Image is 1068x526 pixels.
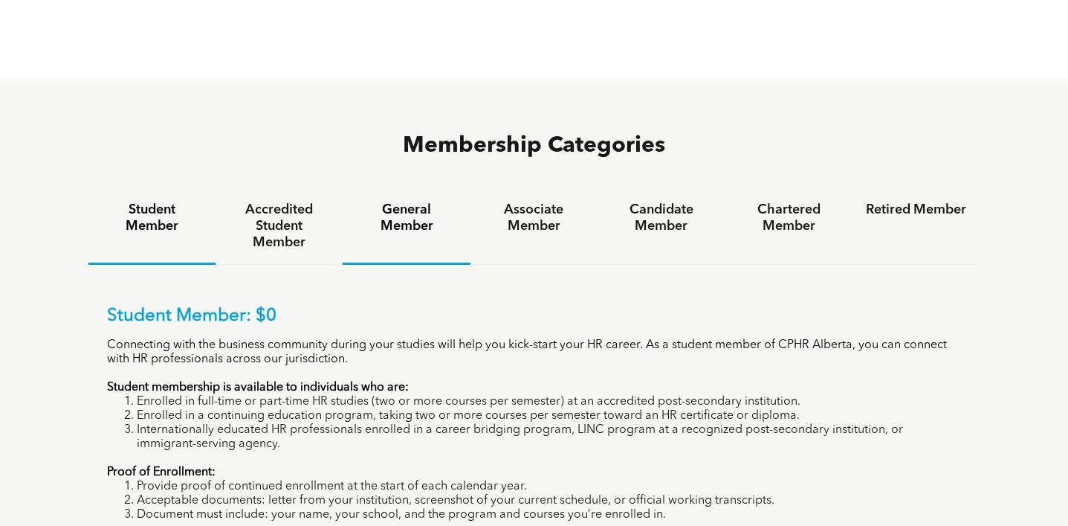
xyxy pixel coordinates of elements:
strong: Proof of Enrollment: [107,466,216,478]
h4: General Member [356,202,456,234]
h4: Candidate Member [611,202,711,234]
li: Internationally educated HR professionals enrolled in a career bridging program, LINC program at ... [137,423,962,452]
li: Provide proof of continued enrollment at the start of each calendar year. [137,480,962,494]
li: Document must include: your name, your school, and the program and courses you’re enrolled in. [137,508,962,522]
li: Acceptable documents: letter from your institution, screenshot of your current schedule, or offic... [137,494,962,508]
h4: Accredited Student Member [229,202,329,251]
p: Student Member: $0 [107,306,962,327]
li: Enrolled in a continuing education program, taking two or more courses per semester toward an HR ... [137,409,962,423]
h4: Associate Member [484,202,584,234]
li: Enrolled in full-time or part-time HR studies (two or more courses per semester) at an accredited... [137,395,962,409]
h4: Retired Member [866,202,966,218]
h4: Chartered Member [739,202,839,234]
strong: Student membership is available to individuals who are: [107,382,409,394]
span: Membership Categories [403,135,665,157]
p: Connecting with the business community during your studies will help you kick-start your HR caree... [107,339,962,367]
h4: Student Member [102,202,202,234]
